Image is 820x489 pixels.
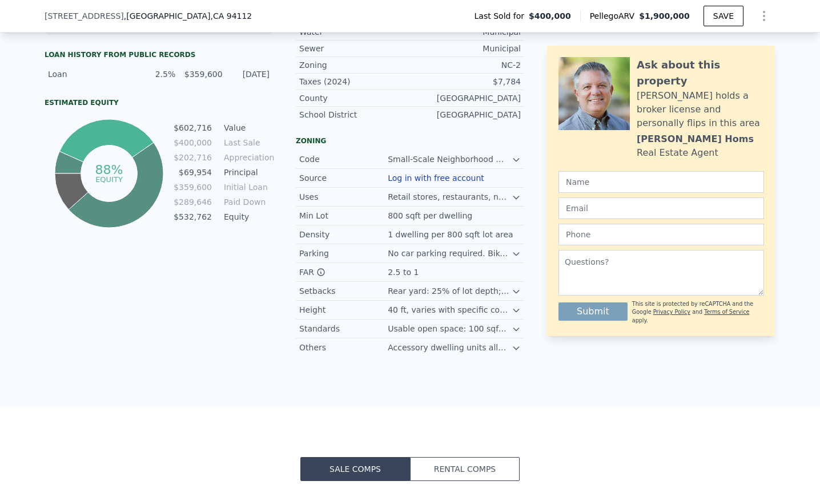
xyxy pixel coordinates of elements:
[173,151,212,164] td: $202,716
[558,197,764,219] input: Email
[388,173,484,183] button: Log in with free account
[299,172,388,184] div: Source
[558,171,764,193] input: Name
[299,153,388,165] div: Code
[124,10,252,22] span: , [GEOGRAPHIC_DATA]
[222,122,273,134] td: Value
[410,457,520,481] button: Rental Comps
[637,89,764,130] div: [PERSON_NAME] holds a broker license and personally flips in this area
[299,43,410,54] div: Sewer
[639,11,690,21] span: $1,900,000
[653,309,690,315] a: Privacy Policy
[388,210,475,221] div: 800 sqft per dwelling
[222,211,273,223] td: Equity
[95,175,123,183] tspan: equity
[222,181,273,193] td: Initial Loan
[135,68,175,80] div: 2.5%
[558,224,764,245] input: Phone
[222,166,273,179] td: Principal
[222,136,273,149] td: Last Sale
[388,229,515,240] div: 1 dwelling per 800 sqft lot area
[299,323,388,334] div: Standards
[704,309,749,315] a: Terms of Service
[173,136,212,149] td: $400,000
[410,109,521,120] div: [GEOGRAPHIC_DATA]
[632,300,764,325] div: This site is protected by reCAPTCHA and the Google and apply.
[296,136,524,146] div: Zoning
[637,132,754,146] div: [PERSON_NAME] Homs
[388,285,512,297] div: Rear yard: 25% of lot depth; Front: not required
[590,10,640,22] span: Pellego ARV
[388,153,512,165] div: Small-Scale Neighborhood Commercial District
[388,304,512,316] div: 40 ft, varies with specific conditions
[299,304,388,316] div: Height
[299,210,388,221] div: Min Lot
[753,5,775,27] button: Show Options
[475,10,529,22] span: Last Sold for
[45,98,273,107] div: Estimated Equity
[173,196,212,208] td: $289,646
[704,6,743,26] button: SAVE
[299,109,410,120] div: School District
[299,76,410,87] div: Taxes (2024)
[410,43,521,54] div: Municipal
[388,342,512,353] div: Accessory dwelling units allowed. Limits on demolition and conversion of existing residential units.
[299,191,388,203] div: Uses
[410,76,521,87] div: $7,784
[222,196,273,208] td: Paid Down
[173,181,212,193] td: $359,600
[230,68,270,80] div: [DATE]
[410,92,521,104] div: [GEOGRAPHIC_DATA]
[299,92,410,104] div: County
[45,50,273,59] div: Loan history from public records
[637,146,718,160] div: Real Estate Agent
[222,151,273,164] td: Appreciation
[300,457,410,481] button: Sale Comps
[299,229,388,240] div: Density
[529,10,571,22] span: $400,000
[173,122,212,134] td: $602,716
[45,10,124,22] span: [STREET_ADDRESS]
[210,11,252,21] span: , CA 94112
[299,248,388,259] div: Parking
[299,285,388,297] div: Setbacks
[637,57,764,89] div: Ask about this property
[388,266,421,278] div: 2.5 to 1
[299,59,410,71] div: Zoning
[388,191,512,203] div: Retail stores, restaurants, neighborhood-serving offices, multifamily above ground floor.
[299,342,388,353] div: Others
[182,68,222,80] div: $359,600
[388,248,512,259] div: No car parking required. Bike parking required.
[95,163,123,177] tspan: 88%
[388,323,512,334] div: Usable open space: 100 sqft private or 133 sqft common per dwelling. Mixed-use with restrictions ...
[48,68,128,80] div: Loan
[173,166,212,179] td: $69,954
[558,302,628,321] button: Submit
[410,59,521,71] div: NC-2
[299,266,388,278] div: FAR
[173,211,212,223] td: $532,762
